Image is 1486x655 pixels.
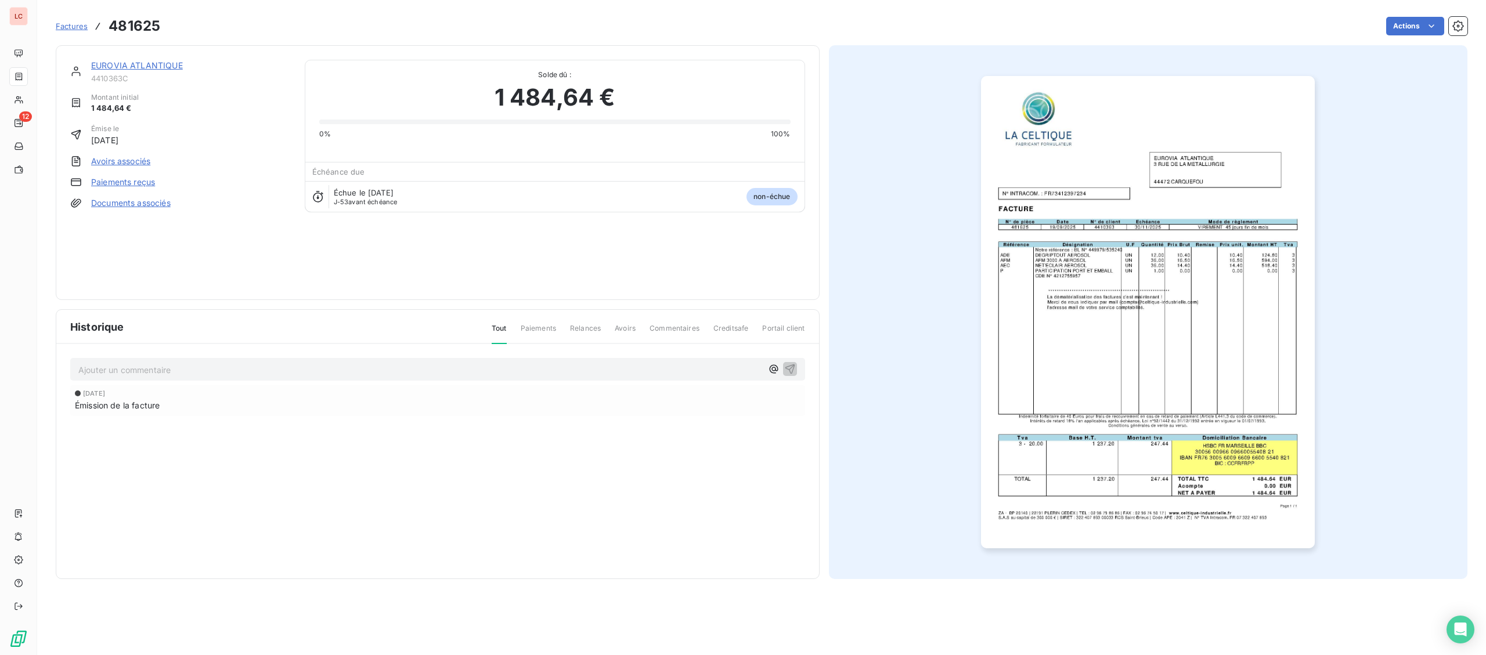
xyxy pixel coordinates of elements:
[109,16,160,37] h3: 481625
[91,134,119,146] span: [DATE]
[91,92,139,103] span: Montant initial
[19,111,32,122] span: 12
[495,80,615,115] span: 1 484,64 €
[91,155,150,167] a: Avoirs associés
[83,390,105,397] span: [DATE]
[762,323,805,343] span: Portail client
[9,629,28,648] img: Logo LeanPay
[521,323,556,343] span: Paiements
[746,188,797,205] span: non-échue
[56,21,88,31] span: Factures
[334,188,394,197] span: Échue le [DATE]
[75,399,160,411] span: Émission de la facture
[713,323,749,343] span: Creditsafe
[615,323,636,343] span: Avoirs
[56,20,88,32] a: Factures
[771,129,791,139] span: 100%
[91,74,291,83] span: 4410363C
[70,319,124,335] span: Historique
[570,323,601,343] span: Relances
[91,176,155,188] a: Paiements reçus
[650,323,699,343] span: Commentaires
[1386,17,1444,35] button: Actions
[334,198,398,205] span: avant échéance
[91,124,119,134] span: Émise le
[91,103,139,114] span: 1 484,64 €
[91,60,183,70] a: EUROVIA ATLANTIQUE
[492,323,507,344] span: Tout
[334,198,349,206] span: J-53
[981,76,1315,548] img: invoice_thumbnail
[319,70,791,80] span: Solde dû :
[319,129,331,139] span: 0%
[312,167,365,176] span: Échéance due
[9,7,28,26] div: LC
[1447,616,1474,643] div: Open Intercom Messenger
[91,197,171,209] a: Documents associés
